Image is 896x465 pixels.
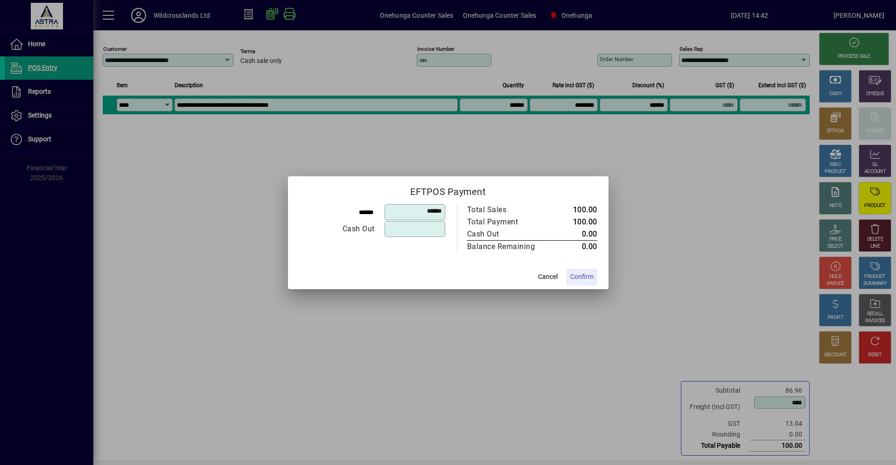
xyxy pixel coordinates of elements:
span: Confirm [570,272,594,282]
div: Cash Out [467,229,546,240]
div: Balance Remaining [467,241,546,252]
td: 0.00 [555,240,597,253]
h2: EFTPOS Payment [288,176,609,203]
button: Confirm [567,269,597,285]
td: 0.00 [555,228,597,241]
span: Cancel [538,272,558,282]
td: 100.00 [555,204,597,216]
button: Cancel [533,269,563,285]
td: Total Payment [467,216,555,228]
td: Total Sales [467,204,555,216]
td: 100.00 [555,216,597,228]
div: Cash Out [300,223,375,235]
